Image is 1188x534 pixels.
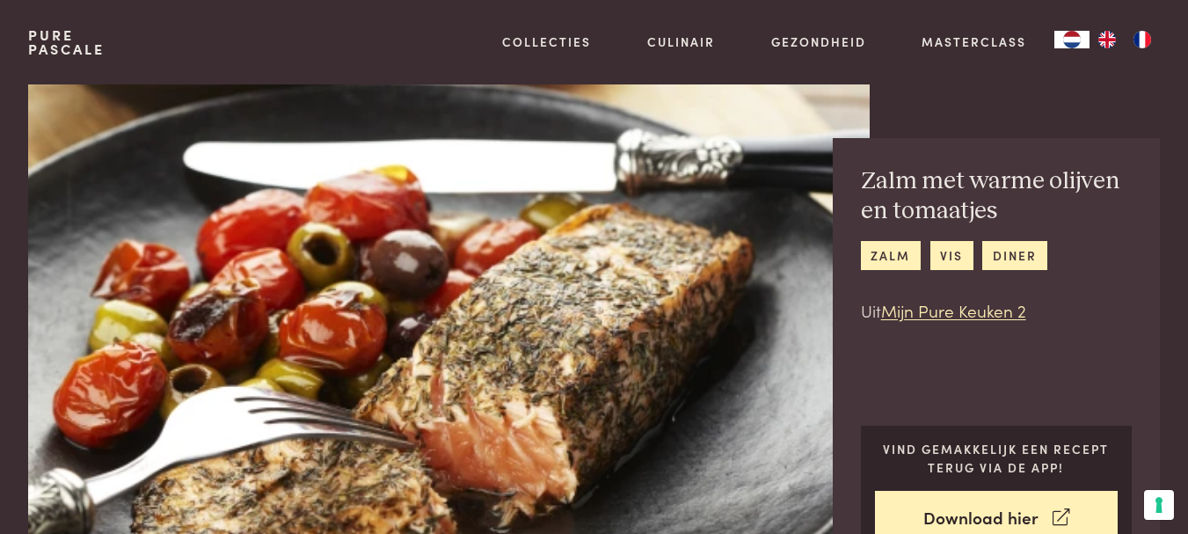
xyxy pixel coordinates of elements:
[1090,31,1160,48] ul: Language list
[861,298,1133,324] p: Uit
[922,33,1026,51] a: Masterclass
[1090,31,1125,48] a: EN
[861,166,1133,227] h2: Zalm met warme olijven en tomaatjes
[881,298,1026,322] a: Mijn Pure Keuken 2
[1054,31,1090,48] a: NL
[1054,31,1090,48] div: Language
[982,241,1046,270] a: diner
[28,28,105,56] a: PurePascale
[930,241,973,270] a: vis
[861,241,921,270] a: zalm
[1144,490,1174,520] button: Uw voorkeuren voor toestemming voor trackingtechnologieën
[875,440,1119,476] p: Vind gemakkelijk een recept terug via de app!
[771,33,866,51] a: Gezondheid
[1054,31,1160,48] aside: Language selected: Nederlands
[647,33,715,51] a: Culinair
[1125,31,1160,48] a: FR
[502,33,591,51] a: Collecties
